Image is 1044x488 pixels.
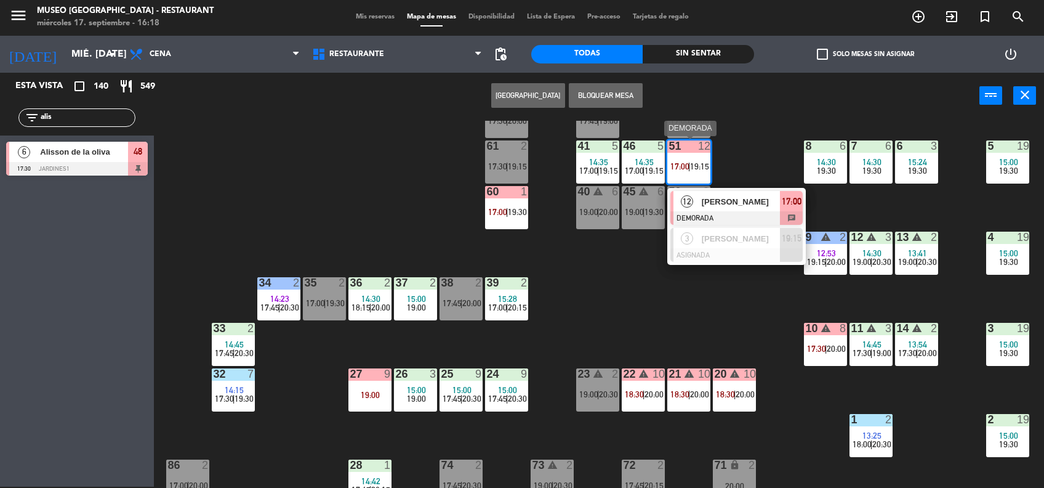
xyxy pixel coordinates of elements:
span: 19:30 [326,298,345,308]
span: 20:00 [827,344,846,354]
i: warning [821,232,831,242]
div: 74 [441,460,441,471]
i: warning [547,460,558,470]
span: 17:30 [488,116,507,126]
span: Mis reservas [350,14,401,20]
span: | [643,389,645,399]
span: 14:30 [862,248,881,258]
span: | [460,394,463,404]
span: 19:30 [862,166,881,176]
span: 20:30 [599,389,618,399]
span: 20:30 [508,394,527,404]
span: 15:00 [407,294,426,304]
i: arrow_drop_down [105,47,120,62]
i: turned_in_not [978,9,992,24]
span: | [278,303,281,312]
span: 20:30 [280,303,299,312]
button: power_input [979,86,1002,105]
span: | [916,257,918,267]
span: [PERSON_NAME] [702,195,781,208]
span: 12:53 [817,248,836,258]
span: | [506,394,508,404]
span: | [870,348,873,358]
i: warning [912,323,922,333]
div: 39 [486,277,487,288]
div: 10 [652,368,665,380]
span: | [233,394,235,404]
div: 25 [441,368,441,380]
div: 2 [840,232,847,243]
div: 19:00 [348,391,391,399]
span: 17:45 [215,348,234,358]
span: 14:30 [361,294,380,304]
span: 17:45 [443,394,462,404]
label: Solo mesas sin asignar [817,49,914,60]
span: 18:15 [351,303,371,312]
span: 19:00 [898,257,917,267]
div: 19 [1017,232,1029,243]
span: 20:00 [644,389,664,399]
span: | [506,116,508,126]
div: 19 [1017,414,1029,425]
span: 15:00 [407,385,426,395]
div: 10 [744,368,756,380]
i: warning [729,368,740,379]
span: | [506,303,508,312]
span: Restaurante [329,50,384,59]
div: Sin sentar [643,45,754,63]
i: power_settings_new [1003,47,1018,62]
i: warning [638,368,649,379]
i: warning [912,232,922,242]
span: | [597,166,600,176]
span: 19:30 [644,207,664,217]
div: 3 [885,232,893,243]
span: 17:00 [488,207,507,217]
div: 5 [657,140,665,152]
i: filter_list [25,110,39,125]
button: close [1013,86,1036,105]
span: 15:00 [999,431,1018,441]
span: 18:00 [853,439,872,449]
button: [GEOGRAPHIC_DATA] [491,83,565,108]
div: 5 [612,140,619,152]
div: 33 [213,323,214,334]
span: 19:15 [690,161,709,171]
span: 19:15 [644,166,664,176]
span: 14:30 [817,157,836,167]
span: Cena [150,50,171,59]
span: 20:00 [371,303,390,312]
span: 19:15 [508,161,527,171]
span: | [506,161,508,171]
span: | [688,389,691,399]
div: 60 [486,186,487,197]
div: 26 [395,368,396,380]
span: 17:45 [443,298,462,308]
input: Filtrar por nombre... [39,111,135,124]
span: 20:15 [508,303,527,312]
span: 19:30 [817,166,836,176]
span: 19:30 [508,207,527,217]
div: 11 [851,323,851,334]
span: 3 [681,232,693,245]
span: 19:00 [872,348,891,358]
span: [PERSON_NAME] [702,232,781,245]
span: 14:15 [225,385,244,395]
div: 9 [384,368,391,380]
i: warning [684,368,694,379]
span: 17:30 [807,344,826,354]
span: 549 [140,79,155,94]
span: 19:30 [999,166,1018,176]
span: 19:15 [782,231,801,246]
div: 2 [931,232,938,243]
span: 15:00 [498,385,517,395]
span: 20:30 [918,257,937,267]
span: 15:24 [908,157,927,167]
span: 17:00 [670,161,689,171]
span: | [460,298,463,308]
div: 8 [840,323,847,334]
span: 19:30 [235,394,254,404]
span: 20:00 [918,348,937,358]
